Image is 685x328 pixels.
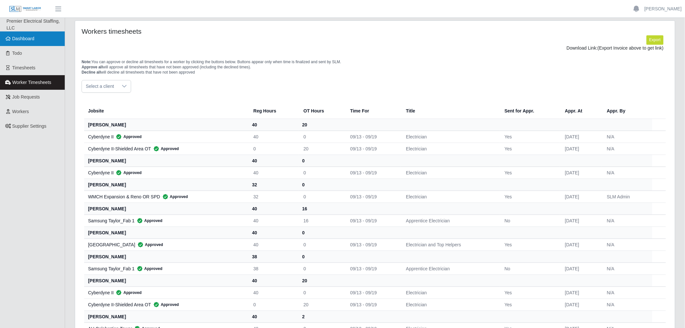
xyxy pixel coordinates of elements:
th: 40 [248,119,298,131]
th: Jobsite [84,103,248,119]
span: Approved [135,217,163,224]
th: [PERSON_NAME] [84,251,248,263]
span: Approved [135,241,163,248]
span: Approved [114,134,141,140]
td: Electrician [401,191,499,203]
td: 0 [248,143,298,155]
td: 09/13 - 09/19 [345,167,401,179]
div: Cyberdyne II [88,289,243,296]
button: Export [646,35,664,44]
td: [DATE] [560,131,601,143]
h4: Workers timesheets [82,27,320,35]
th: 40 [248,155,298,167]
td: N/A [602,287,652,299]
td: 40 [248,287,298,299]
div: WMCH Expansion & Reno OR SPD [88,193,243,200]
td: 32 [248,191,298,203]
td: [DATE] [560,263,601,275]
td: 09/13 - 09/19 [345,143,401,155]
th: [PERSON_NAME] [84,227,248,239]
th: Sent for Appr. [500,103,560,119]
td: 40 [248,239,298,251]
td: 40 [248,131,298,143]
th: 0 [298,179,345,191]
th: 32 [248,179,298,191]
td: [DATE] [560,143,601,155]
td: 0 [298,263,345,275]
th: Time For [345,103,401,119]
td: 09/13 - 09/19 [345,287,401,299]
span: Dashboard [12,36,35,41]
td: N/A [602,143,652,155]
th: 0 [298,251,345,263]
td: Yes [500,131,560,143]
td: Apprentice Electrician [401,263,499,275]
th: 0 [298,155,345,167]
th: Reg Hours [248,103,298,119]
td: [DATE] [560,191,601,203]
div: Download Link: [86,45,664,52]
div: Cyberdyne II-Shielded Area OT [88,146,243,152]
td: Electrician [401,167,499,179]
th: Title [401,103,499,119]
td: SLM Admin [602,191,652,203]
span: Approved [160,193,188,200]
th: 40 [248,310,298,322]
td: 20 [298,143,345,155]
td: Electrician and Top Helpers [401,239,499,251]
td: 09/13 - 09/19 [345,299,401,310]
div: Samsung Taylor_Fab 1 [88,265,243,272]
td: [DATE] [560,167,601,179]
span: Premier Electrical Staffing, LLC [6,18,60,30]
th: 2 [298,310,345,322]
th: [PERSON_NAME] [84,310,248,322]
th: Appr. At [560,103,601,119]
span: Supplier Settings [12,123,47,129]
td: Yes [500,239,560,251]
td: Apprentice Electrician [401,215,499,227]
th: 16 [298,203,345,215]
span: Todo [12,51,22,56]
td: [DATE] [560,299,601,310]
th: [PERSON_NAME] [84,203,248,215]
td: N/A [602,131,652,143]
td: 40 [248,167,298,179]
th: [PERSON_NAME] [84,155,248,167]
td: 0 [298,287,345,299]
span: Note: [82,60,92,64]
th: [PERSON_NAME] [84,119,248,131]
a: [PERSON_NAME] [645,6,682,12]
td: 0 [298,167,345,179]
td: Electrician [401,287,499,299]
td: Electrician [401,143,499,155]
td: 09/13 - 09/19 [345,215,401,227]
td: N/A [602,263,652,275]
th: 40 [248,203,298,215]
span: Select a client [82,80,118,92]
td: Yes [500,167,560,179]
td: No [500,263,560,275]
td: N/A [602,239,652,251]
td: 09/13 - 09/19 [345,191,401,203]
td: Yes [500,191,560,203]
th: [PERSON_NAME] [84,275,248,287]
div: Cyberdyne II [88,134,243,140]
td: Yes [500,287,560,299]
span: (Export Invoice above to get link) [598,45,664,51]
span: Approved [114,170,141,176]
span: Approved [151,146,179,152]
img: SLM Logo [9,6,41,13]
th: Appr. By [602,103,652,119]
td: N/A [602,299,652,310]
span: Approved [135,265,163,272]
div: Cyberdyne II-Shielded Area OT [88,301,243,308]
span: Decline all [82,70,101,75]
td: 38 [248,263,298,275]
span: Job Requests [12,94,40,100]
td: 16 [298,215,345,227]
td: N/A [602,167,652,179]
td: 40 [248,215,298,227]
td: [DATE] [560,215,601,227]
td: [DATE] [560,287,601,299]
span: Approved [151,301,179,308]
